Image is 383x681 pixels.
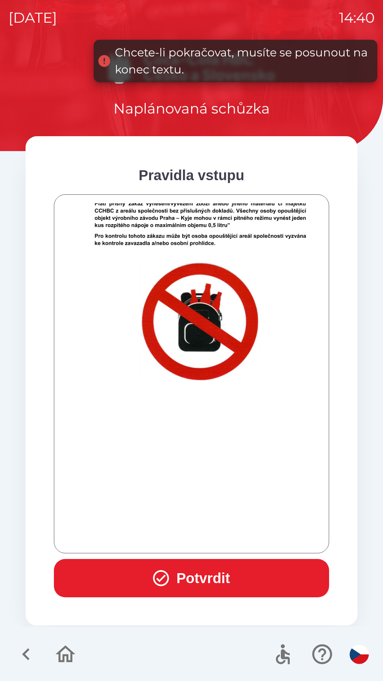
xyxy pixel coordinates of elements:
[339,7,374,28] p: 14:40
[63,168,338,525] img: 8ACAgQIECBAgAABAhkBgZC5whACBAgQIECAAAECf4EBZgLcOhrudfsAAAAASUVORK5CYII=
[54,165,329,186] div: Pravidla vstupu
[113,98,270,119] p: Naplánovaná schůzka
[9,7,57,28] p: [DATE]
[350,645,369,664] img: cs flag
[54,559,329,597] button: Potvrdit
[115,44,370,78] div: Chcete-li pokračovat, musíte se posunout na konec textu.
[26,50,357,84] img: Logo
